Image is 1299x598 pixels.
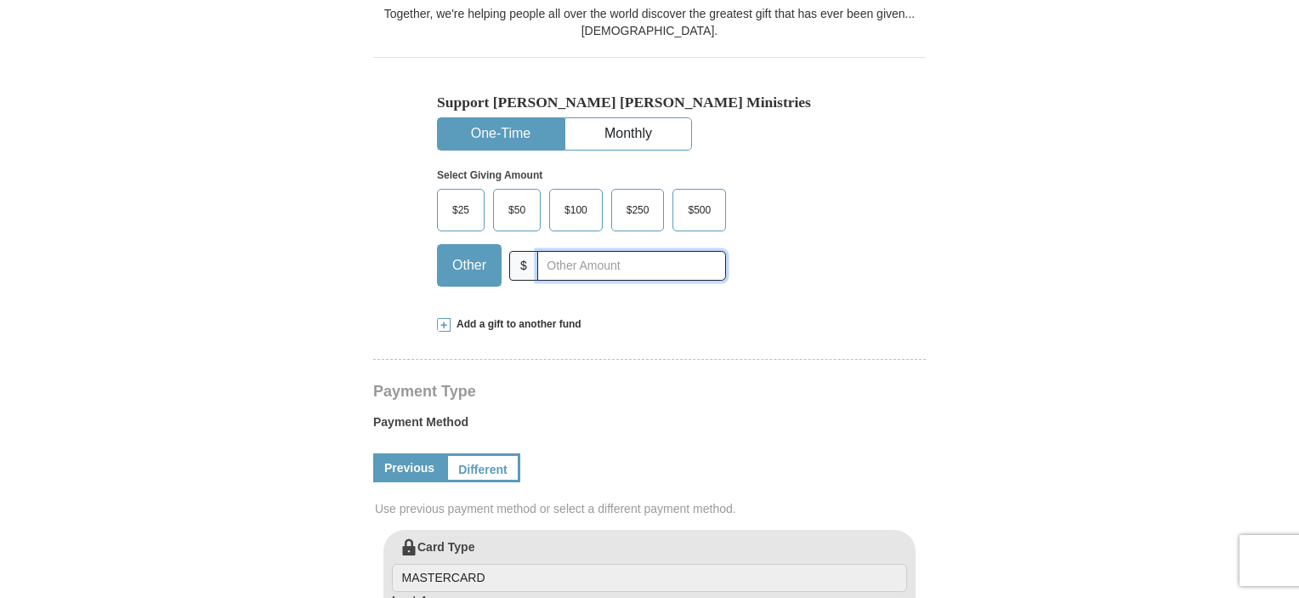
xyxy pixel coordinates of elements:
[500,197,534,223] span: $50
[556,197,596,223] span: $100
[373,413,926,439] label: Payment Method
[373,5,926,39] div: Together, we're helping people all over the world discover the greatest gift that has ever been g...
[373,384,926,398] h4: Payment Type
[437,169,542,181] strong: Select Giving Amount
[565,118,691,150] button: Monthly
[392,564,907,593] input: Card Type
[509,251,538,281] span: $
[444,197,478,223] span: $25
[438,118,564,150] button: One-Time
[444,253,495,278] span: Other
[445,453,520,482] a: Different
[451,317,581,332] span: Add a gift to another fund
[618,197,658,223] span: $250
[537,251,726,281] input: Other Amount
[392,538,907,593] label: Card Type
[679,197,719,223] span: $500
[373,453,445,482] a: Previous
[375,500,927,517] span: Use previous payment method or select a different payment method.
[437,94,862,111] h5: Support [PERSON_NAME] [PERSON_NAME] Ministries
